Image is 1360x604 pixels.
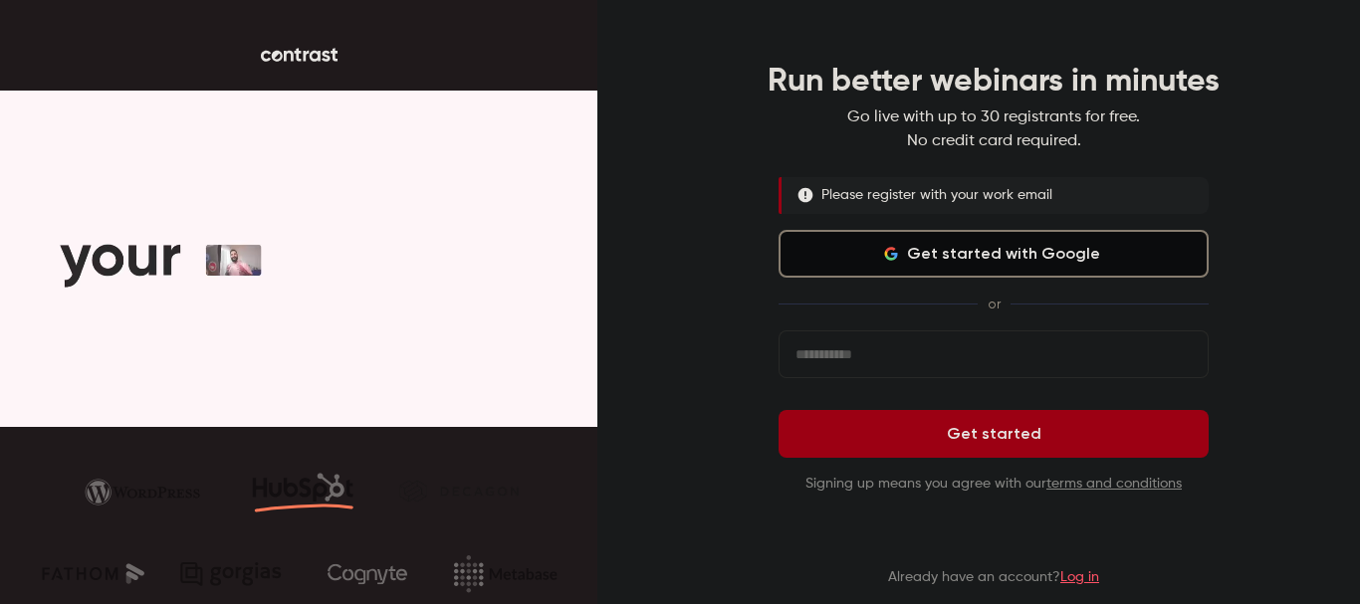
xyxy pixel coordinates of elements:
img: decagon [399,480,519,502]
p: Signing up means you agree with our [779,474,1209,494]
a: Log in [1060,570,1099,584]
a: terms and conditions [1046,477,1182,491]
p: Please register with your work email [821,185,1052,205]
button: Get started with Google [779,230,1209,278]
button: Get started [779,410,1209,458]
p: Go live with up to 30 registrants for free. No credit card required. [847,105,1140,153]
p: Already have an account? [888,567,1099,587]
span: or [978,294,1011,314]
h4: Run better webinars in minutes [768,62,1220,101]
